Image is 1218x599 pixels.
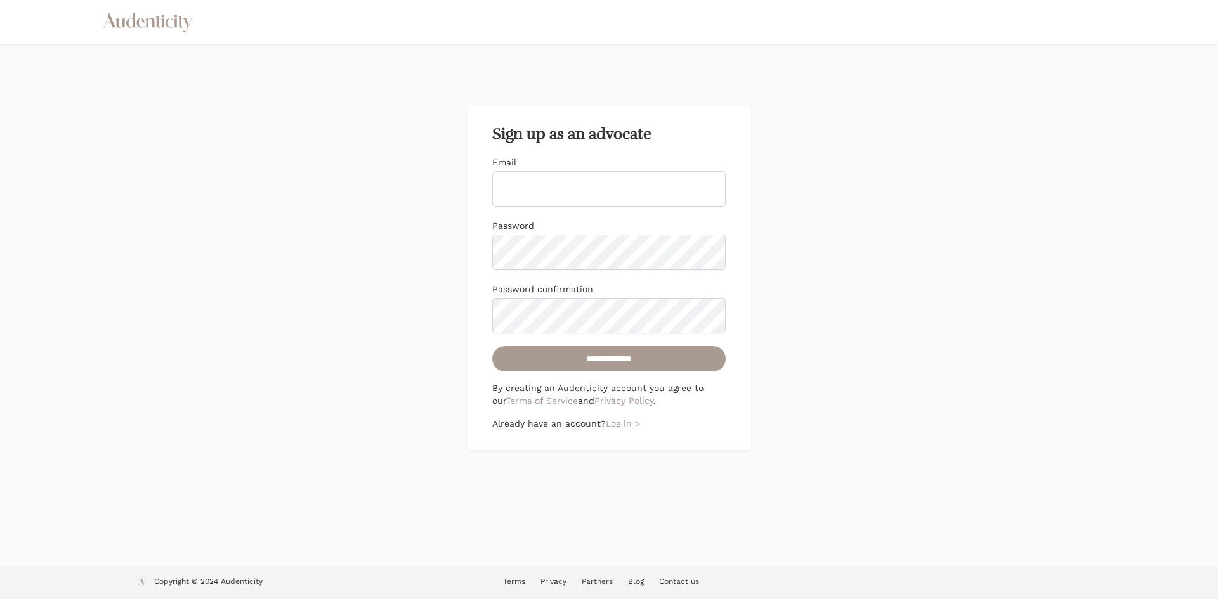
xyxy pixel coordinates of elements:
[492,284,593,294] label: Password confirmation
[492,382,726,407] p: By creating an Audenticity account you agree to our and .
[606,418,640,428] a: Log in >
[540,577,566,586] a: Privacy
[628,577,644,586] a: Blog
[492,417,726,430] p: Already have an account?
[506,396,578,406] a: Terms of Service
[594,396,653,406] a: Privacy Policy
[492,157,516,167] label: Email
[492,221,534,231] label: Password
[582,577,613,586] a: Partners
[503,577,525,586] a: Terms
[492,126,726,143] h2: Sign up as an advocate
[659,577,699,586] a: Contact us
[154,576,263,589] p: Copyright © 2024 Audenticity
